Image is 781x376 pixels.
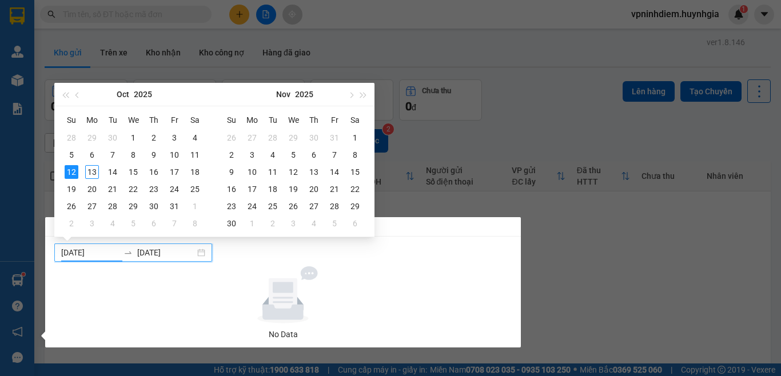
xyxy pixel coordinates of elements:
[324,163,345,181] td: 2025-11-14
[185,163,205,181] td: 2025-10-18
[144,111,164,129] th: Th
[348,182,362,196] div: 22
[61,129,82,146] td: 2025-09-28
[164,146,185,163] td: 2025-10-10
[65,182,78,196] div: 19
[345,198,365,215] td: 2025-11-29
[225,199,238,213] div: 23
[61,246,119,259] input: Từ ngày
[188,148,202,162] div: 11
[242,111,262,129] th: Mo
[345,146,365,163] td: 2025-11-08
[85,199,99,213] div: 27
[242,146,262,163] td: 2025-11-03
[126,148,140,162] div: 8
[307,165,321,179] div: 13
[304,146,324,163] td: 2025-11-06
[348,165,362,179] div: 15
[245,165,259,179] div: 10
[117,83,129,106] button: Oct
[295,83,313,106] button: 2025
[102,181,123,198] td: 2025-10-21
[328,131,341,145] div: 31
[307,148,321,162] div: 6
[61,198,82,215] td: 2025-10-26
[221,111,242,129] th: Su
[345,181,365,198] td: 2025-11-22
[225,217,238,230] div: 30
[266,131,280,145] div: 28
[65,131,78,145] div: 28
[164,163,185,181] td: 2025-10-17
[61,215,82,232] td: 2025-11-02
[137,246,195,259] input: Đến ngày
[185,181,205,198] td: 2025-10-25
[85,148,99,162] div: 6
[65,148,78,162] div: 5
[304,129,324,146] td: 2025-10-30
[242,198,262,215] td: 2025-11-24
[123,248,133,257] span: to
[106,199,119,213] div: 28
[225,165,238,179] div: 9
[283,181,304,198] td: 2025-11-19
[304,163,324,181] td: 2025-11-13
[123,146,144,163] td: 2025-10-08
[168,199,181,213] div: 31
[82,181,102,198] td: 2025-10-20
[144,181,164,198] td: 2025-10-23
[304,181,324,198] td: 2025-11-20
[286,182,300,196] div: 19
[185,215,205,232] td: 2025-11-08
[126,182,140,196] div: 22
[144,146,164,163] td: 2025-10-09
[102,111,123,129] th: Tu
[65,199,78,213] div: 26
[266,199,280,213] div: 25
[144,163,164,181] td: 2025-10-16
[164,181,185,198] td: 2025-10-24
[144,129,164,146] td: 2025-10-02
[82,215,102,232] td: 2025-11-03
[348,148,362,162] div: 8
[283,198,304,215] td: 2025-11-26
[59,328,507,341] div: No Data
[147,199,161,213] div: 30
[286,165,300,179] div: 12
[168,131,181,145] div: 3
[286,199,300,213] div: 26
[82,163,102,181] td: 2025-10-13
[185,111,205,129] th: Sa
[225,131,238,145] div: 26
[283,146,304,163] td: 2025-11-05
[147,217,161,230] div: 6
[307,131,321,145] div: 30
[345,163,365,181] td: 2025-11-15
[266,165,280,179] div: 11
[286,217,300,230] div: 3
[147,131,161,145] div: 2
[262,215,283,232] td: 2025-12-02
[61,181,82,198] td: 2025-10-19
[123,215,144,232] td: 2025-11-05
[102,198,123,215] td: 2025-10-28
[168,165,181,179] div: 17
[324,215,345,232] td: 2025-12-05
[85,182,99,196] div: 20
[262,198,283,215] td: 2025-11-25
[82,198,102,215] td: 2025-10-27
[307,182,321,196] div: 20
[126,131,140,145] div: 1
[262,181,283,198] td: 2025-11-18
[283,111,304,129] th: We
[221,163,242,181] td: 2025-11-09
[276,83,290,106] button: Nov
[164,111,185,129] th: Fr
[85,131,99,145] div: 29
[102,163,123,181] td: 2025-10-14
[245,199,259,213] div: 24
[106,217,119,230] div: 4
[123,181,144,198] td: 2025-10-22
[123,129,144,146] td: 2025-10-01
[262,146,283,163] td: 2025-11-04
